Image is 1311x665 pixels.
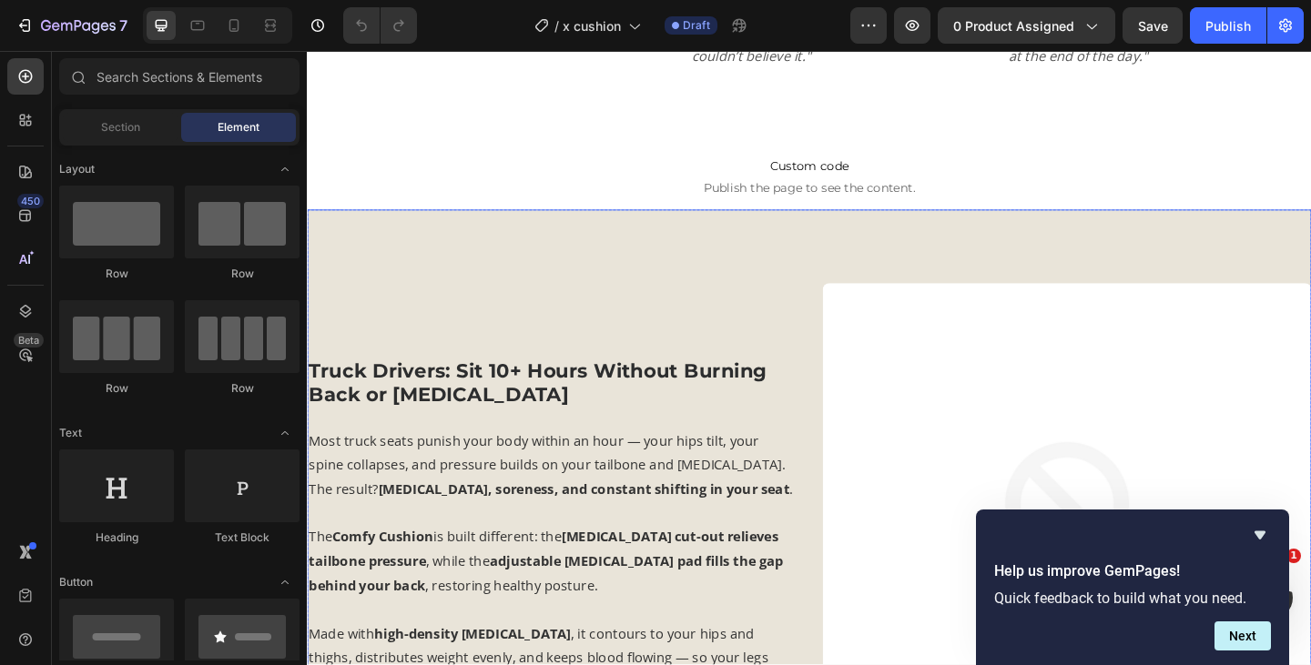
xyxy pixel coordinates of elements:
button: 7 [7,7,136,44]
button: 0 product assigned [938,7,1115,44]
button: Next question [1214,621,1271,650]
div: Row [59,380,174,397]
span: 1 [1286,549,1301,563]
span: / [554,16,559,35]
span: Draft [683,17,710,34]
span: Toggle open [270,418,300,448]
span: Section [101,119,140,136]
span: Text [59,425,82,441]
div: Heading [59,529,174,546]
button: Hide survey [1249,524,1271,546]
button: Publish [1190,7,1266,44]
div: Help us improve GemPages! [994,524,1271,650]
span: Save [1138,18,1168,34]
span: Button [59,574,93,590]
div: Text Block [185,529,300,546]
span: 0 product assigned [953,16,1074,35]
iframe: Design area [307,51,1311,665]
span: Layout [59,161,95,177]
div: Row [185,266,300,282]
button: Save [1123,7,1183,44]
span: x cushion [563,16,621,35]
div: Beta [14,333,44,348]
div: Row [185,380,300,397]
div: Row [59,266,174,282]
p: Quick feedback to build what you need. [994,589,1271,607]
p: 7 [119,15,127,36]
span: Toggle open [270,568,300,597]
div: Publish [1205,16,1251,35]
h2: Help us improve GemPages! [994,560,1271,582]
div: Undo/Redo [343,7,417,44]
input: Search Sections & Elements [59,58,300,95]
strong: high-density [MEDICAL_DATA] [73,624,287,644]
div: 450 [17,194,44,208]
span: Toggle open [270,155,300,184]
span: Element [218,119,259,136]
